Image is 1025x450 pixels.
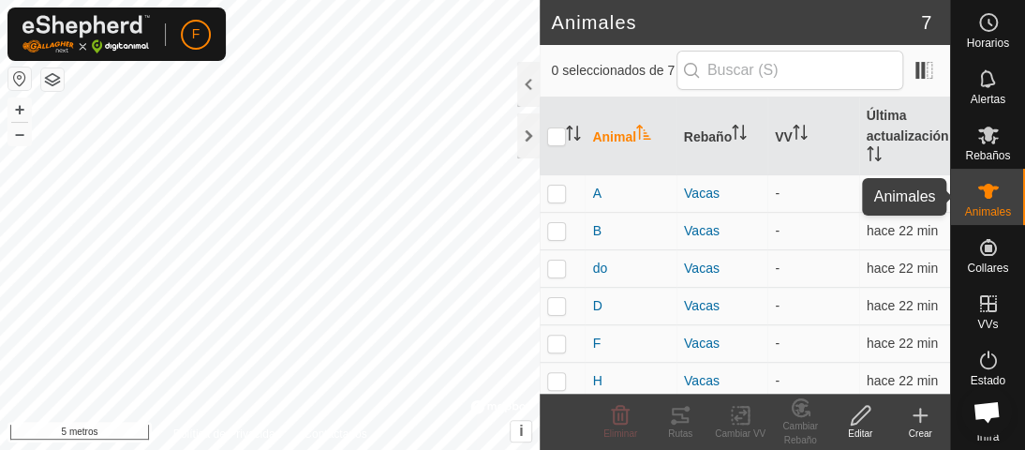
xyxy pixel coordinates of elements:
font: Vacas [684,373,720,388]
font: - [775,223,780,238]
font: F [592,336,601,351]
span: 3 de septiembre de 2025, 16:04 [867,373,938,388]
a: Chat abierto [961,386,1012,437]
font: Vacas [684,261,720,276]
button: + [8,98,31,121]
button: Capas del Mapa [41,68,64,91]
font: Horarios [967,37,1009,50]
font: Crear [908,428,931,439]
font: i [519,423,523,439]
button: – [8,123,31,145]
font: - [775,373,780,388]
p-sorticon: Activar para ordenar [793,127,808,142]
font: F [192,26,201,41]
font: Eliminar [603,428,637,439]
input: Buscar (S) [676,51,903,90]
font: Vacas [684,336,720,351]
font: Animales [965,205,1011,218]
font: Rebaños [965,149,1010,162]
font: - [775,298,780,313]
font: VV [775,129,793,144]
font: Vacas [684,298,720,313]
font: H [592,373,602,388]
font: VVs [977,318,998,331]
img: Logotipo de Gallagher [22,15,150,53]
font: hace 22 min [867,336,938,351]
font: Animales [551,12,636,33]
font: 0 seleccionados de 7 [551,63,675,78]
font: B [592,223,601,238]
font: A [592,186,601,201]
font: Infra [976,430,999,443]
font: Collares [967,262,1008,275]
span: 3 de septiembre de 2025, 16:04 [867,261,938,276]
font: Animal [592,129,636,144]
font: Alertas [971,93,1005,106]
p-sorticon: Activar para ordenar [867,149,882,164]
p-sorticon: Activar para ordenar [636,127,651,142]
font: Última actualización [867,108,949,143]
font: Cambiar VV [715,428,765,439]
font: 7 [921,12,931,33]
font: + [15,99,25,119]
span: 3 de septiembre de 2025, 16:04 [867,336,938,351]
font: Rutas [668,428,692,439]
font: Estado [971,374,1005,387]
button: i [511,421,531,442]
font: Cambiar Rebaño [782,421,818,445]
font: do [592,261,607,276]
font: Vacas [684,186,720,201]
font: Política de Privacidad [173,427,281,441]
span: 3 de septiembre de 2025, 16:04 [867,298,938,313]
font: – [15,124,24,143]
font: - [775,186,780,201]
a: Política de Privacidad [173,426,281,442]
font: D [592,298,602,313]
font: hace 22 min [867,186,938,201]
font: hace 22 min [867,298,938,313]
font: hace 22 min [867,373,938,388]
a: Contáctanos [304,426,366,442]
font: hace 22 min [867,223,938,238]
font: - [775,261,780,276]
font: Contáctanos [304,427,366,441]
font: - [775,336,780,351]
button: Restablecer mapa [8,67,31,90]
font: Vacas [684,223,720,238]
span: 3 de septiembre de 2025, 16:04 [867,186,938,201]
span: 3 de septiembre de 2025, 16:04 [867,223,938,238]
p-sorticon: Activar para ordenar [732,127,747,142]
font: Editar [848,428,872,439]
font: Rebaño [684,129,732,144]
p-sorticon: Activar para ordenar [566,128,581,143]
font: hace 22 min [867,261,938,276]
